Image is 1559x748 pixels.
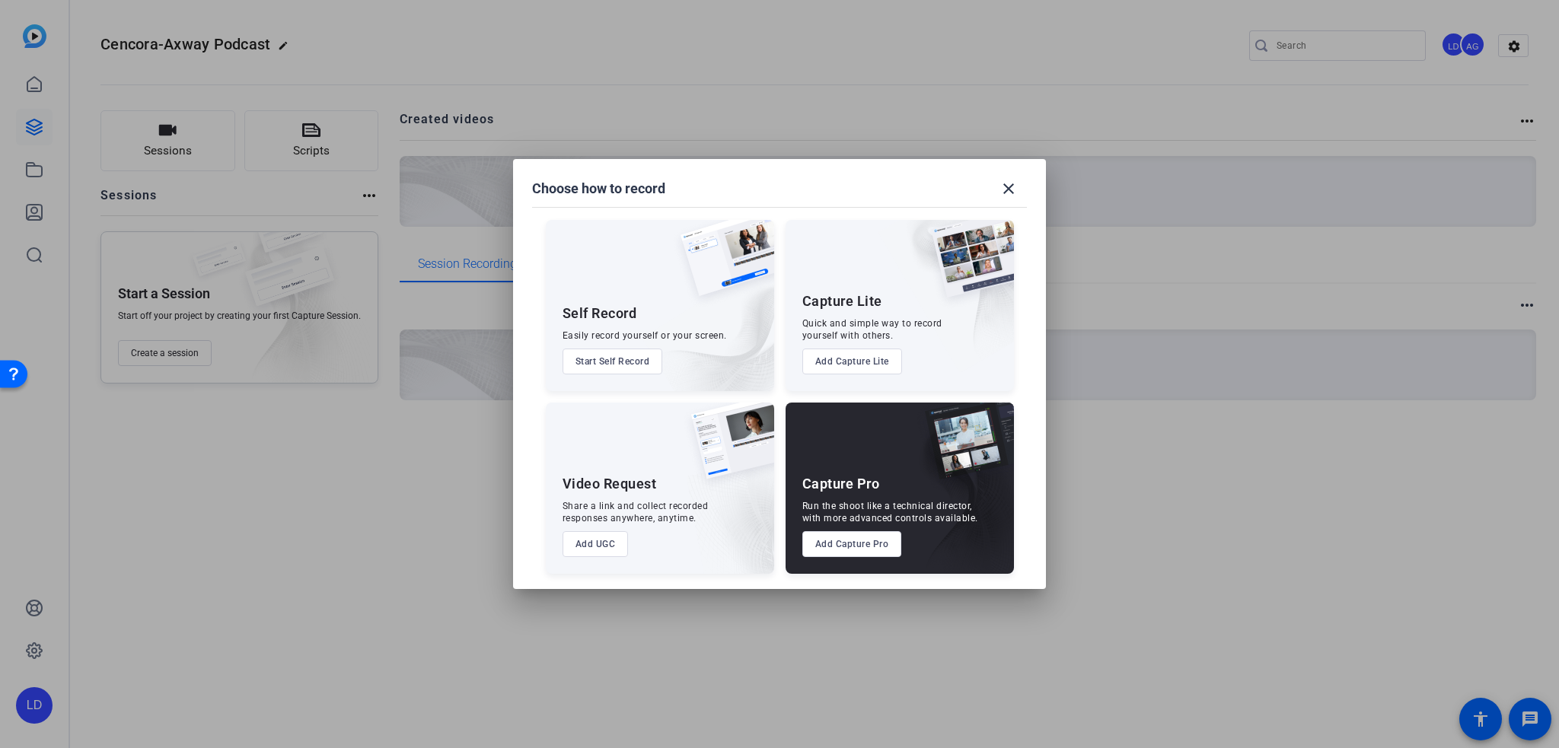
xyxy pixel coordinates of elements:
[563,349,663,374] button: Start Self Record
[802,349,902,374] button: Add Capture Lite
[563,531,629,557] button: Add UGC
[563,475,657,493] div: Video Request
[802,475,880,493] div: Capture Pro
[913,403,1014,495] img: capture-pro.png
[999,180,1018,198] mat-icon: close
[563,500,709,524] div: Share a link and collect recorded responses anywhere, anytime.
[802,317,942,342] div: Quick and simple way to record yourself with others.
[563,304,637,323] div: Self Record
[680,403,774,495] img: ugc-content.png
[802,531,902,557] button: Add Capture Pro
[802,500,978,524] div: Run the shoot like a technical director, with more advanced controls available.
[642,253,774,391] img: embarkstudio-self-record.png
[920,220,1014,313] img: capture-lite.png
[563,329,727,342] div: Easily record yourself or your screen.
[669,220,774,311] img: self-record.png
[878,220,1014,372] img: embarkstudio-capture-lite.png
[532,180,665,198] h1: Choose how to record
[686,450,774,574] img: embarkstudio-ugc-content.png
[802,292,882,310] div: Capture Lite
[901,422,1014,574] img: embarkstudio-capture-pro.png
